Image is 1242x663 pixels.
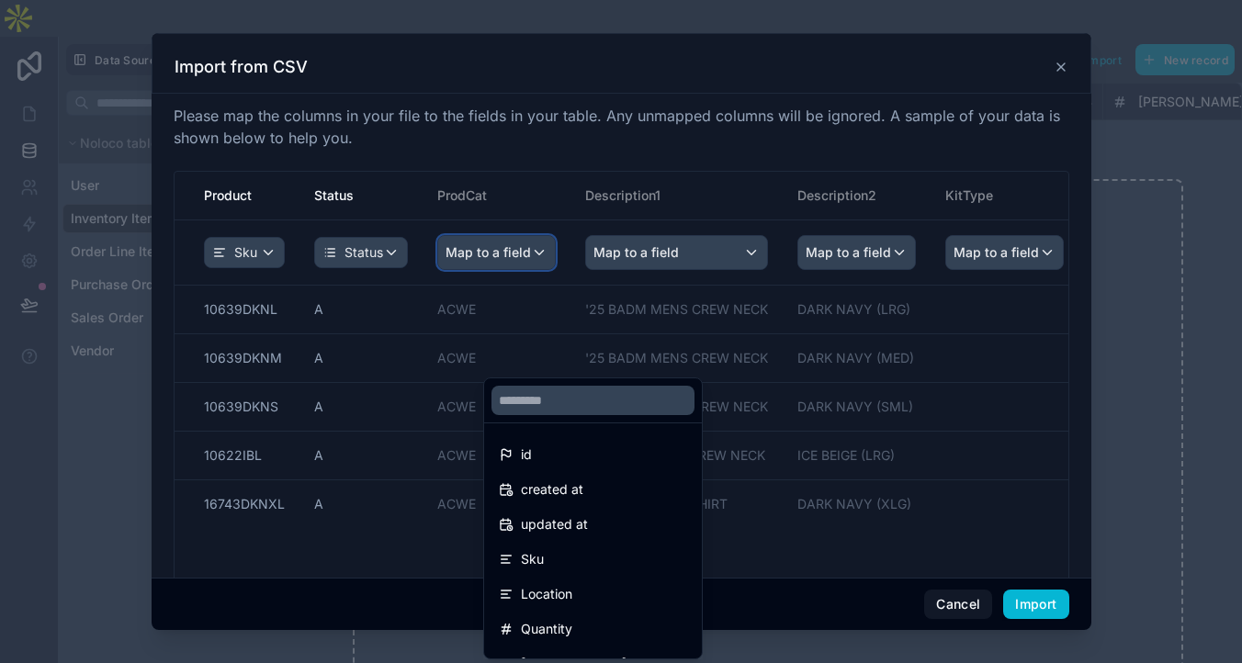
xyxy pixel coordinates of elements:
[521,444,532,466] span: id
[521,513,588,535] span: updated at
[521,548,544,570] span: Sku
[521,583,572,605] span: Location
[521,618,572,640] span: Quantity
[521,478,583,500] span: created at
[175,172,1068,624] div: scrollable content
